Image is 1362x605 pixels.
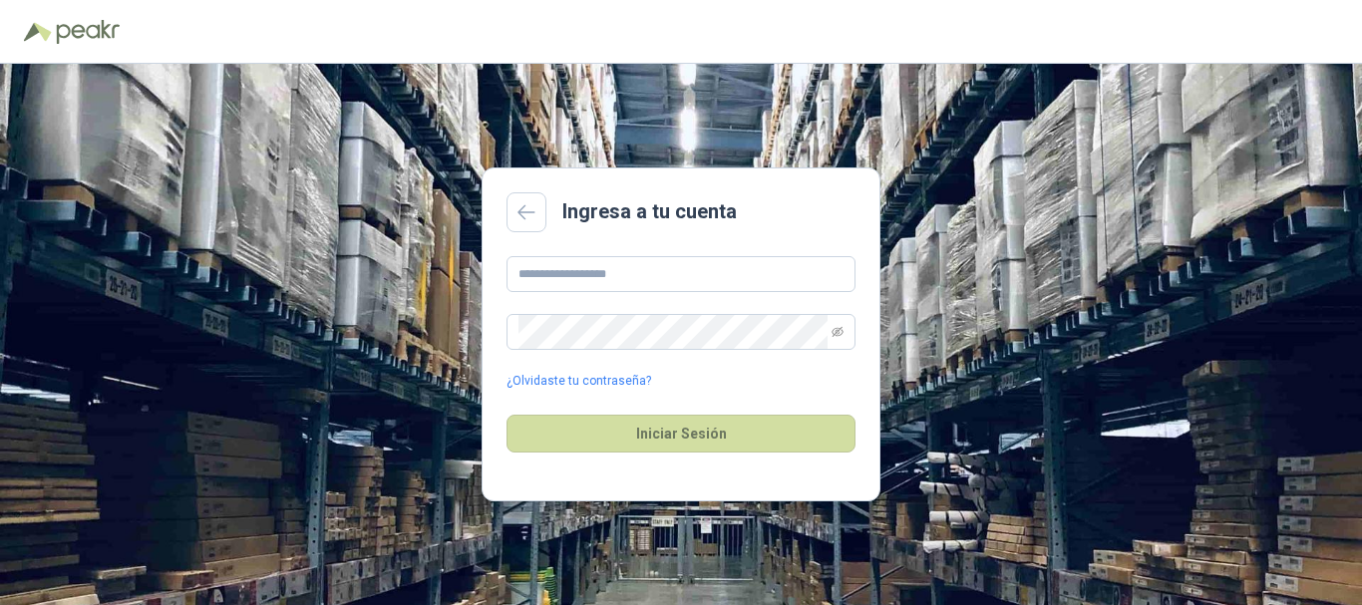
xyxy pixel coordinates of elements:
h2: Ingresa a tu cuenta [562,196,737,227]
img: Logo [24,22,52,42]
span: eye-invisible [832,326,844,338]
a: ¿Olvidaste tu contraseña? [507,372,651,391]
button: Iniciar Sesión [507,415,855,453]
img: Peakr [56,20,120,44]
